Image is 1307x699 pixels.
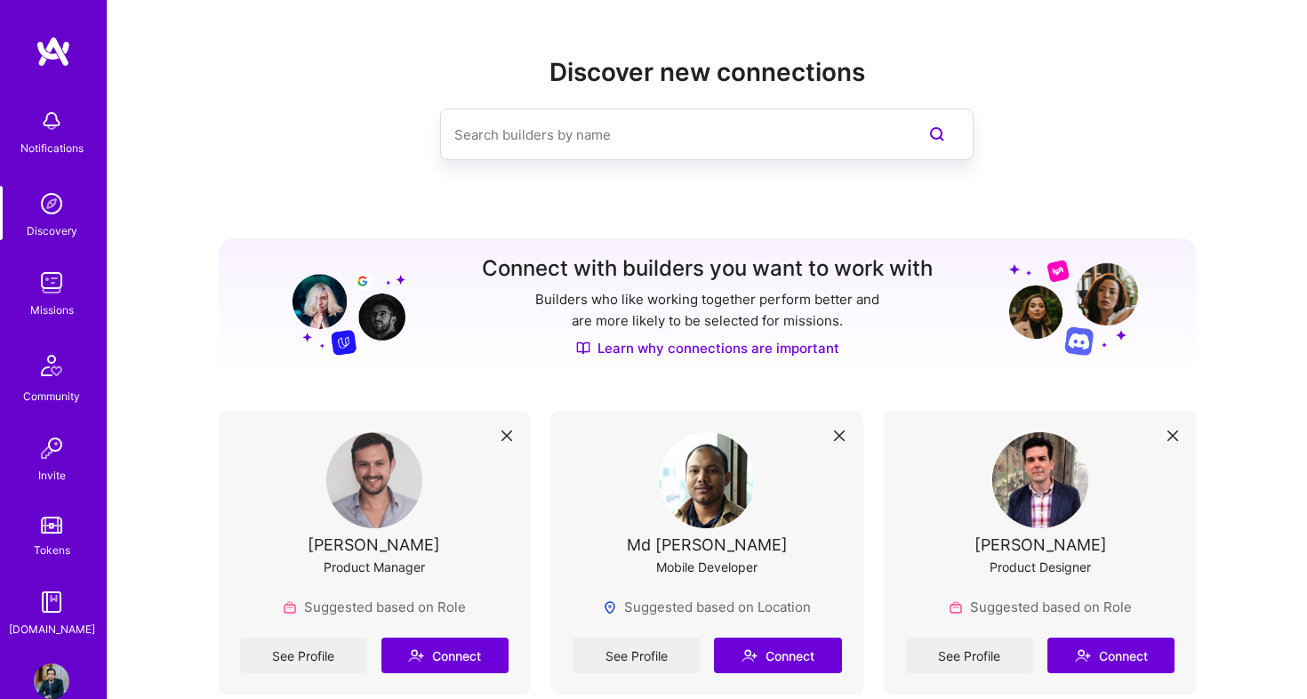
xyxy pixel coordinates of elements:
[573,638,700,673] a: See Profile
[381,638,509,673] button: Connect
[532,289,883,332] p: Builders who like working together perform better and are more likely to be selected for missions.
[30,301,74,319] div: Missions
[29,663,74,699] a: User Avatar
[576,341,590,356] img: Discover
[990,558,1091,576] div: Product Designer
[742,647,758,663] i: icon Connect
[454,112,888,157] input: Search builders by name
[23,387,80,406] div: Community
[1075,647,1091,663] i: icon Connect
[240,638,367,673] a: See Profile
[27,221,77,240] div: Discovery
[34,265,69,301] img: teamwork
[34,584,69,620] img: guide book
[308,535,440,554] div: [PERSON_NAME]
[926,124,948,145] i: icon SearchPurple
[501,430,512,441] i: icon Close
[1009,259,1138,356] img: Grow your network
[714,638,841,673] button: Connect
[36,36,71,68] img: logo
[34,186,69,221] img: discovery
[834,430,845,441] i: icon Close
[326,432,422,528] img: User Avatar
[20,139,84,157] div: Notifications
[992,432,1088,528] img: User Avatar
[324,558,425,576] div: Product Manager
[283,598,466,616] div: Suggested based on Role
[408,647,424,663] i: icon Connect
[219,58,1197,87] h2: Discover new connections
[974,535,1107,554] div: [PERSON_NAME]
[949,600,963,615] img: Role icon
[949,598,1132,616] div: Suggested based on Role
[9,620,95,639] div: [DOMAIN_NAME]
[627,535,788,554] div: Md [PERSON_NAME]
[659,432,755,528] img: User Avatar
[34,663,69,699] img: User Avatar
[482,256,933,282] h3: Connect with builders you want to work with
[30,344,73,387] img: Community
[34,541,70,559] div: Tokens
[906,638,1033,673] a: See Profile
[283,600,297,615] img: Role icon
[34,430,69,466] img: Invite
[1047,638,1175,673] button: Connect
[277,258,405,356] img: Grow your network
[41,517,62,534] img: tokens
[603,600,617,615] img: Locations icon
[34,103,69,139] img: bell
[38,466,66,485] div: Invite
[576,339,839,358] a: Learn why connections are important
[1167,430,1178,441] i: icon Close
[603,598,811,616] div: Suggested based on Location
[656,558,758,576] div: Mobile Developer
